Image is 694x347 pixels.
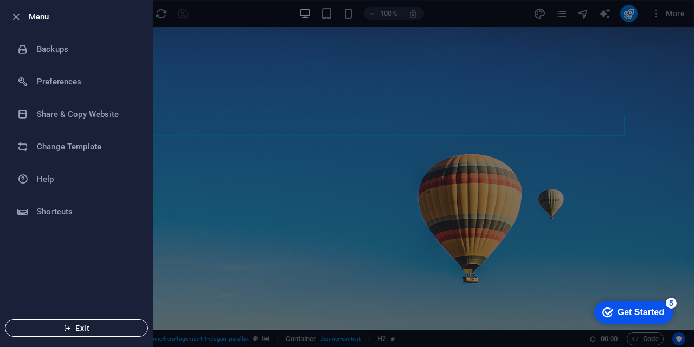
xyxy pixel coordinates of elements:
h6: Menu [29,10,144,23]
div: Get Started [32,12,79,22]
div: 5 [80,2,91,13]
button: 2 [25,288,38,291]
a: Help [1,163,152,195]
h6: Share & Copy Website [37,108,137,121]
h6: Change Template [37,140,137,153]
div: Get Started 5 items remaining, 0% complete [9,5,88,28]
button: 3 [25,301,38,304]
button: 1 [25,275,38,278]
h6: Backups [37,43,137,56]
h6: Shortcuts [37,205,137,218]
h6: Help [37,173,137,186]
button: Exit [5,319,148,337]
span: Exit [14,324,139,332]
h6: Preferences [37,75,137,88]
